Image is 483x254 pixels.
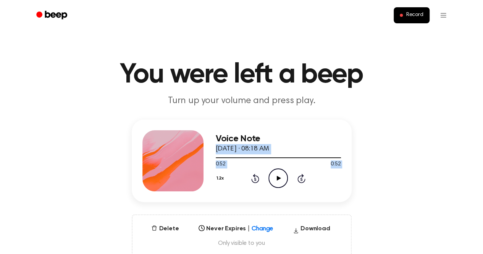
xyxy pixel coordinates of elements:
[216,160,226,168] span: 0:52
[331,160,341,168] span: 0:52
[95,95,388,107] p: Turn up your volume and press play.
[31,8,74,23] a: Beep
[394,7,429,23] button: Record
[216,134,341,144] h3: Voice Note
[290,224,333,236] button: Download
[406,12,423,19] span: Record
[216,172,227,185] button: 1.2x
[148,224,182,233] button: Delete
[216,146,269,152] span: [DATE] · 08:18 AM
[434,6,452,24] button: Open menu
[142,239,342,247] span: Only visible to you
[46,61,437,89] h1: You were left a beep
